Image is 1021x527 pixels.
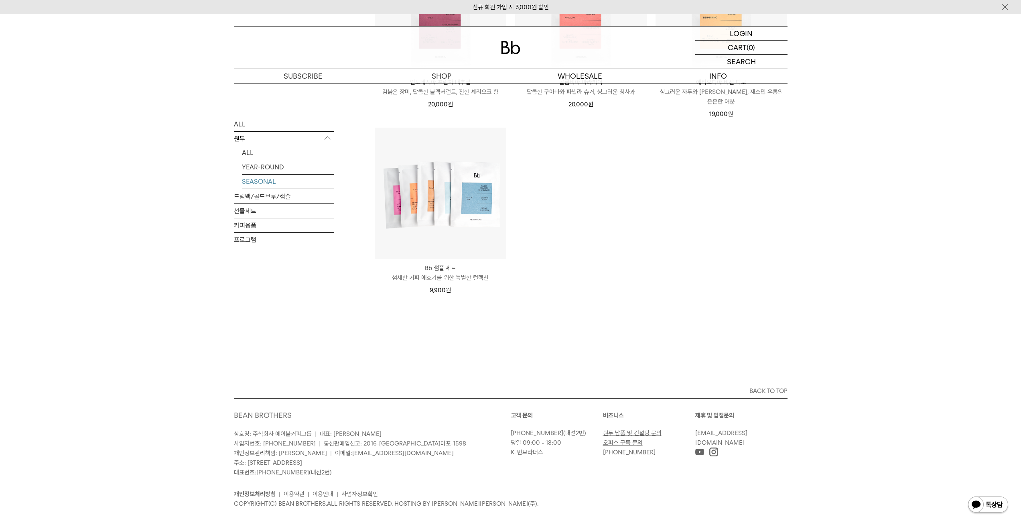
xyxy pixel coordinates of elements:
img: 카카오톡 채널 1:1 채팅 버튼 [967,496,1009,515]
span: 대표번호: (내선2번) [234,469,332,476]
p: 고객 문의 [511,411,603,420]
img: Bb 샘플 세트 [375,128,506,259]
span: 원 [446,287,451,294]
a: 선물세트 [234,203,334,218]
a: SHOP [372,69,511,83]
a: LOGIN [695,26,788,41]
p: 싱그러운 자두와 [PERSON_NAME], 재스민 우롱의 은은한 여운 [656,87,787,106]
p: 달콤한 구아바와 파넬라 슈거, 싱그러운 청사과 [515,87,647,97]
span: 상호명: 주식회사 에이블커피그룹 [234,430,312,437]
li: | [279,489,280,499]
a: 프로그램 [234,232,334,246]
p: 검붉은 장미, 달콤한 블랙커런트, 진한 셰리오크 향 [375,87,506,97]
p: 평일 09:00 - 18:00 [511,438,599,448]
a: BEAN BROTHERS [234,411,292,419]
a: 커피용품 [234,218,334,232]
a: 이용약관 [284,490,304,498]
img: 로고 [501,41,520,54]
p: (내선2번) [511,428,599,438]
span: 20,000 [568,101,593,108]
a: 인도네시아 프린자 내추럴 검붉은 장미, 달콤한 블랙커런트, 진한 셰리오크 향 [375,77,506,97]
p: 제휴 및 입점문의 [695,411,788,420]
p: LOGIN [730,26,753,40]
p: (0) [747,41,755,54]
p: 비즈니스 [603,411,695,420]
span: | [319,440,321,447]
span: 20,000 [428,101,453,108]
a: SEASONAL [242,174,334,188]
span: 대표: [PERSON_NAME] [320,430,382,437]
span: 원 [588,101,593,108]
a: ALL [234,117,334,131]
button: BACK TO TOP [234,384,788,398]
a: [EMAIL_ADDRESS][DOMAIN_NAME] [695,429,747,446]
span: 원 [728,110,733,118]
a: 개인정보처리방침 [234,490,276,498]
a: ALL [242,145,334,159]
p: Bb 샘플 세트 [375,263,506,273]
span: 19,000 [709,110,733,118]
span: 원 [448,101,453,108]
p: SEARCH [727,55,756,69]
span: 통신판매업신고: 2016-[GEOGRAPHIC_DATA]마포-1598 [324,440,466,447]
a: K. 빈브라더스 [511,449,543,456]
a: CART (0) [695,41,788,55]
p: INFO [649,69,788,83]
span: | [315,430,317,437]
a: 신규 회원 가입 시 3,000원 할인 [473,4,549,11]
p: WHOLESALE [511,69,649,83]
a: 오피스 구독 문의 [603,439,643,446]
a: 콜롬비아 마라카이 달콤한 구아바와 파넬라 슈거, 싱그러운 청사과 [515,77,647,97]
a: 원두 납품 및 컨설팅 문의 [603,429,662,437]
span: 개인정보관리책임: [PERSON_NAME] [234,450,327,457]
span: 이메일: [335,450,454,457]
p: CART [728,41,747,54]
p: 원두 [234,131,334,146]
p: COPYRIGHT(C) BEAN BROTHERS. ALL RIGHTS RESERVED. HOSTING BY [PERSON_NAME][PERSON_NAME](주). [234,499,788,509]
a: 드립백/콜드브루/캡슐 [234,189,334,203]
a: 사업자정보확인 [341,490,378,498]
a: Bb 샘플 세트 섬세한 커피 애호가를 위한 특별한 컬렉션 [375,263,506,283]
span: 주소: [STREET_ADDRESS] [234,459,302,466]
a: [PHONE_NUMBER] [511,429,563,437]
span: 사업자번호: [PHONE_NUMBER] [234,440,316,447]
p: 섬세한 커피 애호가를 위한 특별한 컬렉션 [375,273,506,283]
a: [EMAIL_ADDRESS][DOMAIN_NAME] [352,450,454,457]
a: YEAR-ROUND [242,160,334,174]
a: 에티오피아 비샨 디모 싱그러운 자두와 [PERSON_NAME], 재스민 우롱의 은은한 여운 [656,77,787,106]
a: [PHONE_NUMBER] [603,449,656,456]
li: | [337,489,338,499]
span: 9,900 [430,287,451,294]
li: | [308,489,309,499]
a: [PHONE_NUMBER] [256,469,309,476]
span: | [330,450,332,457]
a: 이용안내 [313,490,333,498]
a: SUBSCRIBE [234,69,372,83]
